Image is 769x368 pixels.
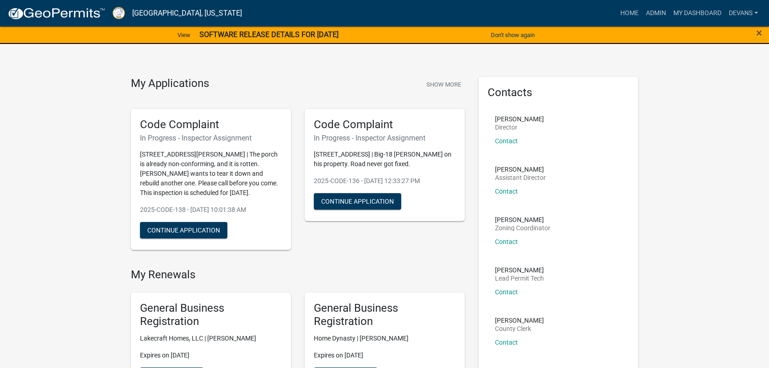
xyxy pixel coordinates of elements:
a: devans [725,5,762,22]
p: Lakecraft Homes, LLC | [PERSON_NAME] [140,334,282,343]
p: Home Dynasty | [PERSON_NAME] [314,334,456,343]
a: Contact [495,238,518,245]
button: Continue Application [140,222,227,238]
h5: General Business Registration [140,302,282,328]
span: × [756,27,762,39]
button: Close [756,27,762,38]
h5: Code Complaint [140,118,282,131]
button: Don't show again [487,27,538,43]
a: View [174,27,194,43]
h4: My Applications [131,77,209,91]
p: County Clerk [495,325,544,332]
a: Admin [642,5,670,22]
a: Contact [495,188,518,195]
h6: In Progress - Inspector Assignment [140,134,282,142]
h5: General Business Registration [314,302,456,328]
h6: In Progress - Inspector Assignment [314,134,456,142]
button: Continue Application [314,193,401,210]
p: 2025-CODE-138 - [DATE] 10:01:38 AM [140,205,282,215]
p: Zoning Coordinator [495,225,550,231]
a: Home [617,5,642,22]
p: [PERSON_NAME] [495,166,546,173]
p: Assistant Director [495,174,546,181]
img: Putnam County, Georgia [113,7,125,19]
a: Contact [495,339,518,346]
p: Expires on [DATE] [314,351,456,360]
h4: My Renewals [131,268,465,281]
p: [PERSON_NAME] [495,216,550,223]
p: [STREET_ADDRESS][PERSON_NAME] | The porch is already non-conforming, and it is rotten. [PERSON_NA... [140,150,282,198]
p: [PERSON_NAME] [495,317,544,324]
p: Director [495,124,544,130]
a: [GEOGRAPHIC_DATA], [US_STATE] [132,5,242,21]
p: [PERSON_NAME] [495,267,544,273]
a: Contact [495,288,518,296]
button: Show More [423,77,465,92]
p: Expires on [DATE] [140,351,282,360]
h5: Code Complaint [314,118,456,131]
p: Lead Permit Tech [495,275,544,281]
p: [PERSON_NAME] [495,116,544,122]
a: My Dashboard [670,5,725,22]
p: 2025-CODE-136 - [DATE] 12:33:27 PM [314,176,456,186]
strong: SOFTWARE RELEASE DETAILS FOR [DATE] [199,30,339,39]
a: Contact [495,137,518,145]
h5: Contacts [488,86,629,99]
p: [STREET_ADDRESS] | Big-18 [PERSON_NAME] on his property. Road never got fixed. [314,150,456,169]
